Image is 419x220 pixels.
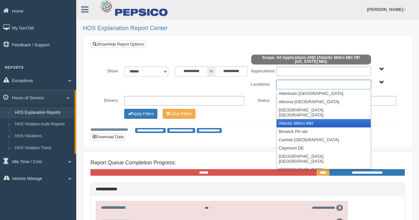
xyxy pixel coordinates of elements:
[277,119,371,127] li: Atlantic Metro Mkt
[208,66,215,76] span: to
[248,80,273,88] label: Locations
[247,66,273,74] label: Applications
[90,133,126,141] button: Download Data
[277,152,371,165] li: [GEOGRAPHIC_DATA] [GEOGRAPHIC_DATA]
[83,25,412,32] h2: HOS Explanation Report Center
[12,107,75,119] a: HOS Explanation Reports
[277,144,371,152] li: Claymont DE
[247,96,273,104] label: Status
[277,106,371,119] li: [GEOGRAPHIC_DATA] [GEOGRAPHIC_DATA]
[90,160,405,166] h4: Report Queue Completion Progress:
[96,96,121,104] label: Drivers
[277,127,371,136] li: Berwick PA-old
[277,89,371,98] li: Allentown [GEOGRAPHIC_DATA]
[12,142,75,154] a: HOS Violation Trend
[163,109,195,119] button: Change Filter Options
[91,41,146,48] a: Show/Hide Report Options
[12,130,75,142] a: HOS Violations
[277,98,371,106] li: Altoona [GEOGRAPHIC_DATA]
[96,66,121,74] label: Show
[12,118,75,130] a: HOS Violation Audit Reports
[251,55,371,65] span: Scope: All Applications AND (Atlantic Metro Mkt OR [US_STATE] Mkt)
[277,165,371,174] li: [GEOGRAPHIC_DATA]
[277,136,371,144] li: Carlisle [GEOGRAPHIC_DATA]
[124,109,157,119] button: Change Filter Options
